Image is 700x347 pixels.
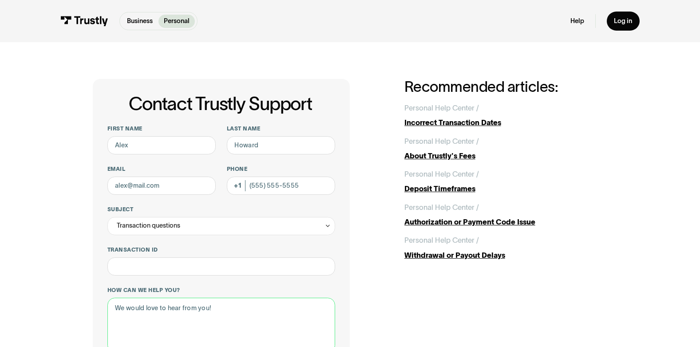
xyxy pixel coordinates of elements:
a: Log in [607,12,640,31]
a: Personal Help Center /Authorization or Payment Code Issue [404,202,608,228]
a: Personal Help Center /Incorrect Transaction Dates [404,103,608,128]
a: Personal Help Center /About Trustly's Fees [404,136,608,162]
div: Log in [614,17,632,25]
h1: Contact Trustly Support [106,94,336,114]
input: Howard [227,136,335,154]
div: Personal Help Center / [404,202,479,213]
div: Transaction questions [107,217,336,235]
label: Email [107,166,216,173]
div: Deposit Timeframes [404,183,608,194]
p: Business [127,16,153,26]
div: Personal Help Center / [404,169,479,180]
input: (555) 555-5555 [227,177,335,195]
img: Trustly Logo [60,16,108,26]
div: About Trustly's Fees [404,150,608,162]
label: Subject [107,206,336,213]
label: Transaction ID [107,246,336,254]
div: Authorization or Payment Code Issue [404,217,608,228]
div: Personal Help Center / [404,136,479,147]
div: Personal Help Center / [404,235,479,246]
a: Business [122,15,158,28]
a: Help [570,17,584,25]
label: Last name [227,125,335,133]
label: First name [107,125,216,133]
a: Personal Help Center /Deposit Timeframes [404,169,608,194]
div: Personal Help Center / [404,103,479,114]
label: How can we help you? [107,287,336,294]
input: Alex [107,136,216,154]
input: alex@mail.com [107,177,216,195]
h2: Recommended articles: [404,79,608,95]
label: Phone [227,166,335,173]
a: Personal Help Center /Withdrawal or Payout Delays [404,235,608,260]
p: Personal [164,16,190,26]
div: Transaction questions [117,220,180,231]
div: Incorrect Transaction Dates [404,117,608,128]
div: Withdrawal or Payout Delays [404,250,608,261]
a: Personal [158,15,195,28]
